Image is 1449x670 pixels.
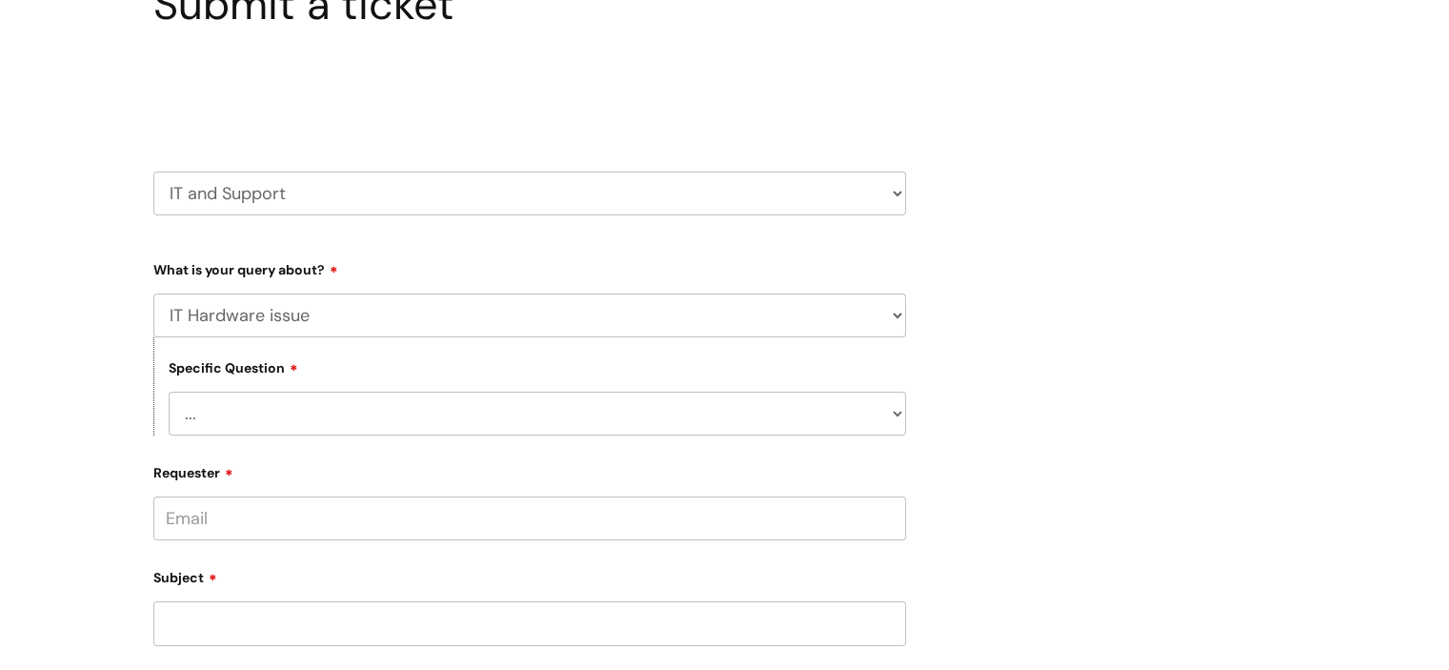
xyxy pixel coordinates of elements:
input: Email [153,497,906,540]
label: Subject [153,563,906,586]
label: What is your query about? [153,255,906,278]
label: Specific Question [169,357,298,376]
label: Requester [153,458,906,481]
h2: Select issue type [153,74,906,110]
